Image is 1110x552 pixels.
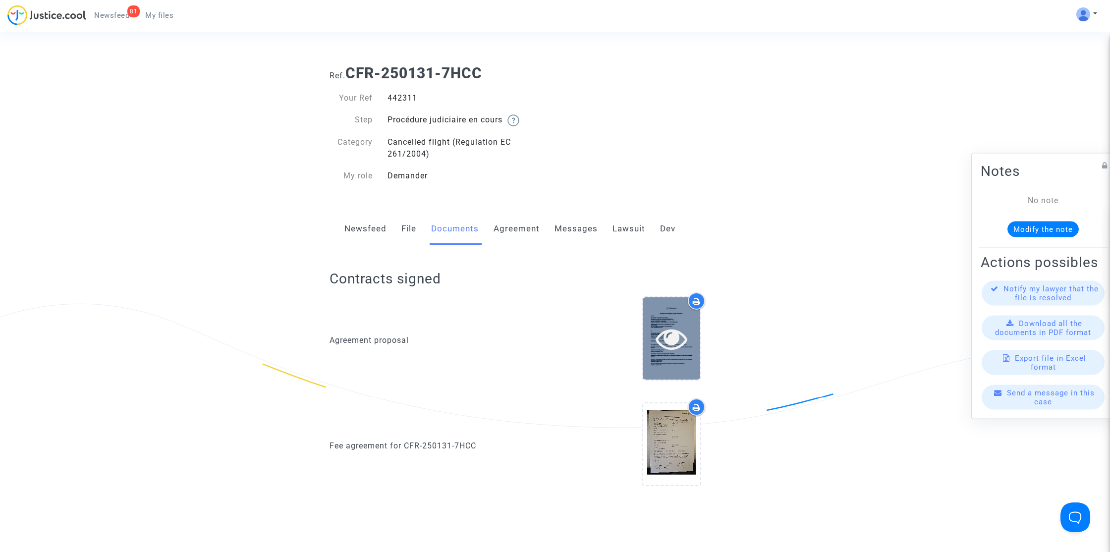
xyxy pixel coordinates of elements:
span: Ref. [330,71,345,80]
img: help.svg [507,114,519,126]
div: Cancelled flight (Regulation EC 261/2004) [380,136,555,160]
a: Newsfeed [344,213,387,245]
div: Fee agreement for CFR-250131-7HCC [330,440,548,452]
h2: Notes [981,163,1106,180]
div: 442311 [380,92,555,104]
a: 81Newsfeed [86,8,137,23]
span: My files [145,11,173,20]
h2: Contracts signed [330,270,441,287]
a: Messages [555,213,598,245]
div: Procédure judiciaire en cours [380,114,555,126]
b: CFR-250131-7HCC [345,64,482,82]
iframe: Help Scout Beacon - Open [1060,502,1090,532]
a: Lawsuit [612,213,645,245]
div: Demander [380,170,555,182]
a: File [401,213,416,245]
div: My role [322,170,381,182]
span: Export file in Excel format [1015,354,1086,372]
div: 81 [127,5,140,17]
span: Notify my lawyer that the file is resolved [1003,284,1099,302]
span: Download all the documents in PDF format [995,319,1091,337]
button: Modify the note [1007,221,1079,237]
div: Your Ref [322,92,381,104]
div: No note [996,195,1091,207]
div: Category [322,136,381,160]
img: ALV-UjV5hOg1DK_6VpdGyI3GiCsbYcKFqGYcyigr7taMTixGzq57m2O-mEoJuuWBlO_HCk8JQ1zztKhP13phCubDFpGEbboIp... [1076,7,1090,21]
div: Agreement proposal [330,334,548,346]
a: Documents [431,213,479,245]
span: Send a message in this case [1007,388,1095,406]
h2: Actions possibles [981,254,1106,271]
div: Step [322,114,381,126]
span: Newsfeed [94,11,129,20]
img: jc-logo.svg [7,5,86,25]
a: Agreement [494,213,540,245]
a: My files [137,8,181,23]
a: Dev [660,213,675,245]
